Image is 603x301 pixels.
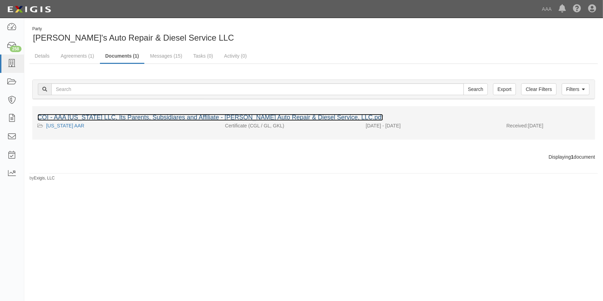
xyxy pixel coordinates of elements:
a: Agreements (1) [56,49,99,63]
div: [DATE] [501,122,595,133]
a: Details [29,49,55,63]
div: Texas AAR [37,122,215,129]
a: Filters [562,83,589,95]
div: Party [32,26,234,32]
p: Received: [507,122,528,129]
div: Displaying document [27,153,600,160]
a: COI - AAA [US_STATE] LLC, Its Parents, Subsidiares and Affiliate - [PERSON_NAME] Auto Repair & Di... [37,114,383,121]
span: [PERSON_NAME]'s Auto Repair & Diesel Service LLC [33,33,234,42]
div: 258 [10,46,22,52]
a: Tasks (0) [188,49,218,63]
div: Commercial General Liability / Garage Liability Garage Keepers Liability [220,122,361,129]
a: Export [493,83,516,95]
a: Clear Filters [521,83,556,95]
a: Messages (15) [145,49,188,63]
a: AAA [538,2,555,16]
input: Search [51,83,464,95]
a: Exigis, LLC [34,176,55,181]
div: Effective 04/07/2025 - Expiration 04/07/2026 [360,122,501,129]
img: logo-5460c22ac91f19d4615b14bd174203de0afe785f0fc80cf4dbbc73dc1793850b.png [5,3,53,16]
b: 1 [571,154,574,160]
a: Documents (1) [100,49,144,64]
input: Search [464,83,488,95]
small: by [29,175,55,181]
i: Help Center - Complianz [573,5,581,13]
a: [US_STATE] AAR [46,123,84,128]
div: Brandon's Auto Repair & Diesel Service LLC [29,26,308,44]
a: Activity (0) [219,49,252,63]
div: COI - AAA Texas LLC, Its Parents, Subsidiares and Affiliate - Brandon Auto Repair & Diesel Servic... [37,113,590,122]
